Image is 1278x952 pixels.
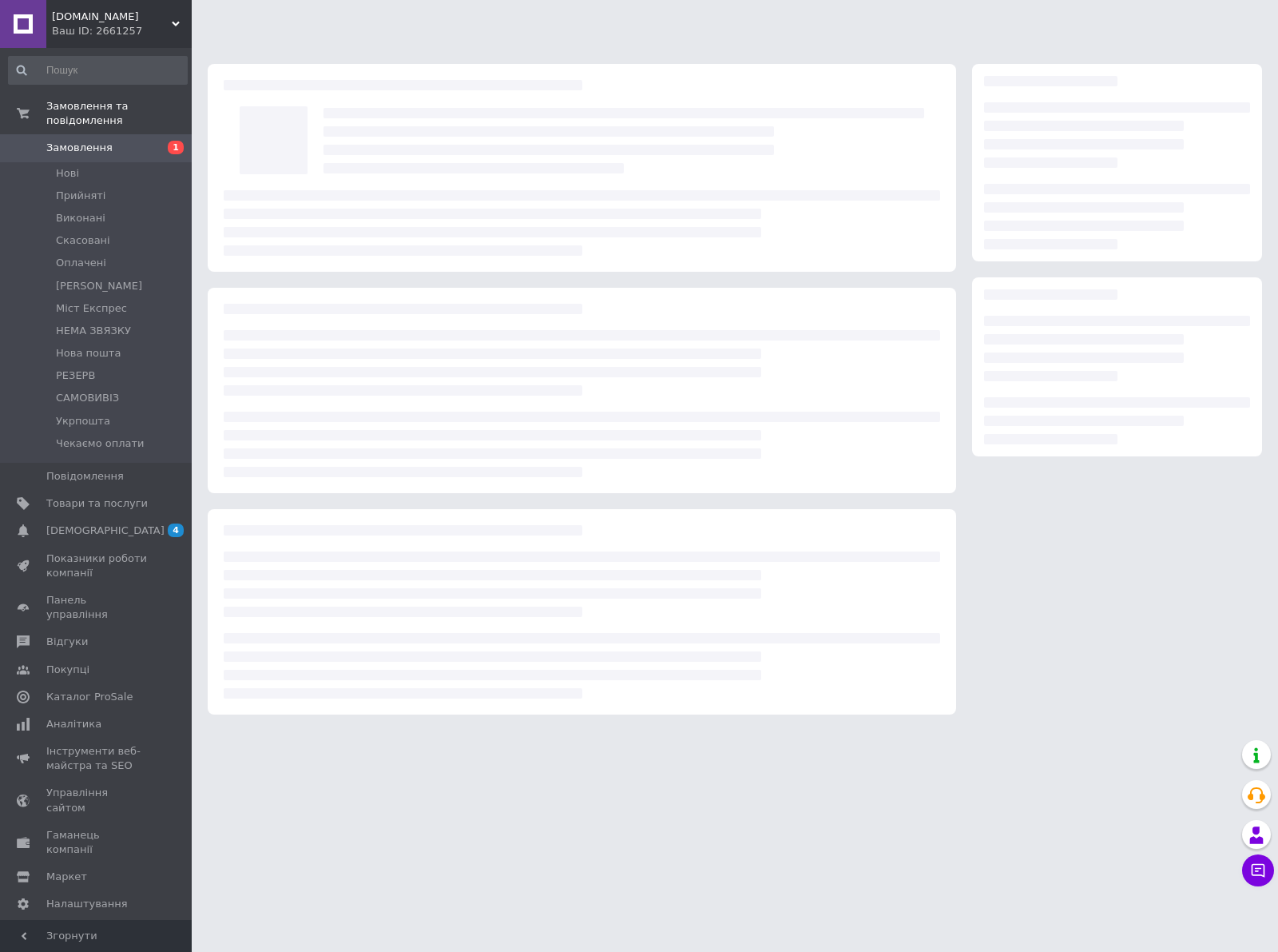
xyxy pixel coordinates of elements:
span: САМОВИВІЗ [56,391,119,405]
span: Інструменти веб-майстра та SEO [46,744,148,773]
span: Укрпошта [56,414,110,428]
div: Ваш ID: 2661257 [52,24,192,38]
span: РЕЗЕРВ [56,368,95,383]
span: Оплачені [56,256,106,270]
span: Відгуки [46,635,88,649]
span: 4 [168,524,184,537]
span: Налаштування [46,897,128,911]
span: [DEMOGRAPHIC_DATA] [46,524,165,538]
span: Замовлення та повідомлення [46,99,192,128]
span: Повідомлення [46,469,124,484]
span: 4Tabs.prom.ua [52,10,172,24]
span: НЕМА ЗВЯЗКУ [56,324,131,338]
span: Чекаємо оплати [56,436,145,451]
span: Замовлення [46,141,113,155]
span: [PERSON_NAME] [56,279,142,293]
span: Маркет [46,870,87,884]
span: Управління сайтом [46,786,148,815]
input: Пошук [8,56,188,85]
span: 1 [168,141,184,154]
span: Нові [56,166,79,181]
span: Каталог ProSale [46,690,133,704]
span: Аналітика [46,717,101,731]
span: Панель управління [46,593,148,622]
span: Гаманець компанії [46,828,148,857]
span: Прийняті [56,189,105,203]
button: Чат з покупцем [1242,854,1274,886]
span: Виконані [56,211,105,225]
span: Показники роботи компанії [46,552,148,580]
span: Товари та послуги [46,496,148,511]
span: Нова пошта [56,346,121,360]
span: Міст Експрес [56,301,127,316]
span: Покупці [46,663,89,677]
span: Скасовані [56,233,110,248]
